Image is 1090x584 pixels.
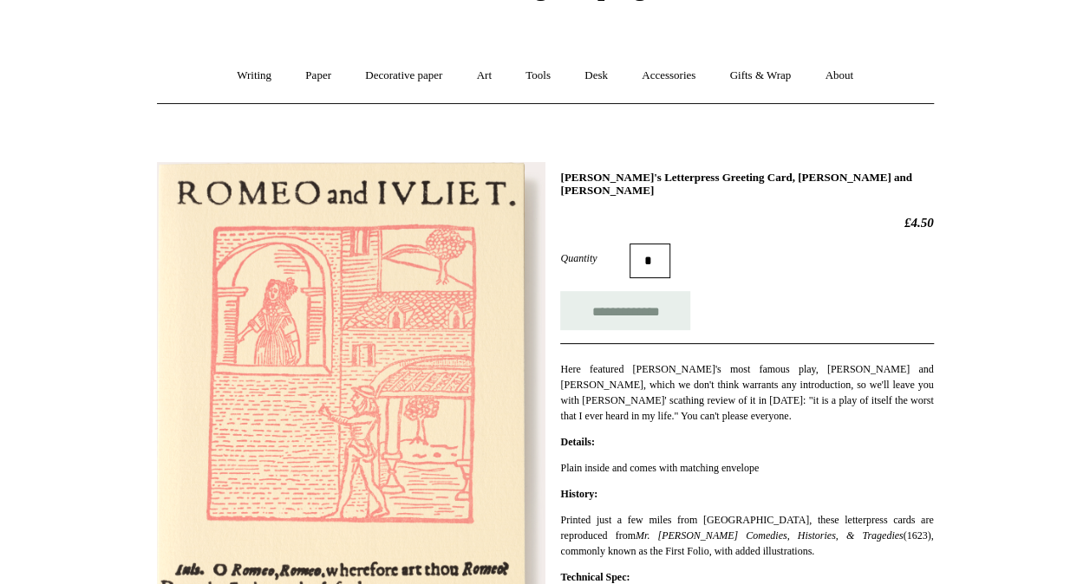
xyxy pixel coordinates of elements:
[560,571,630,583] strong: Technical Spec:
[560,512,933,559] p: Printed just a few miles from [GEOGRAPHIC_DATA], these letterpress cards are reproduced from (162...
[560,215,933,230] h2: £4.50
[221,53,287,99] a: Writing
[560,171,933,198] h1: [PERSON_NAME]'s Letterpress Greeting Card, [PERSON_NAME] and [PERSON_NAME]
[560,436,594,448] strong: Details:
[560,250,630,266] label: Quantity
[510,53,566,99] a: Tools
[349,53,458,99] a: Decorative paper
[809,53,869,99] a: About
[714,53,806,99] a: Gifts & Wrap
[626,53,711,99] a: Accessories
[461,53,507,99] a: Art
[569,53,623,99] a: Desk
[560,361,933,424] p: Here featured [PERSON_NAME]'s most famous play, [PERSON_NAME] and [PERSON_NAME], which we don't t...
[636,529,904,542] em: Mr. [PERSON_NAME] Comedies, Histories, & Tragedies
[560,460,933,476] p: Plain inside and comes with matching envelope
[560,488,597,500] strong: History:
[290,53,347,99] a: Paper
